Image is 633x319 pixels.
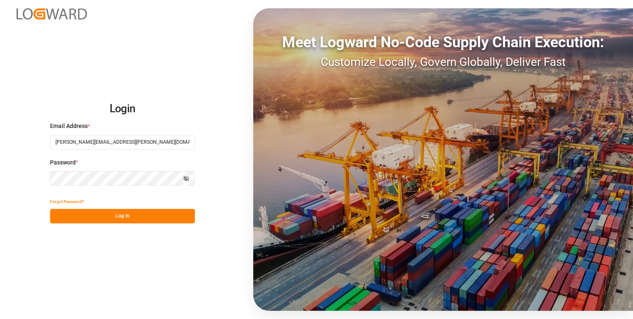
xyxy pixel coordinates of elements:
span: Password [50,158,76,167]
img: Logward_new_orange.png [17,8,87,19]
div: Customize Locally, Govern Globally, Deliver Fast [253,53,633,71]
h2: Login [50,96,195,122]
button: Log In [50,209,195,223]
div: Meet Logward No-Code Supply Chain Execution: [253,31,633,53]
span: Email Address [50,122,88,130]
button: Forgot Password? [50,194,84,209]
input: Enter your email [50,135,195,150]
